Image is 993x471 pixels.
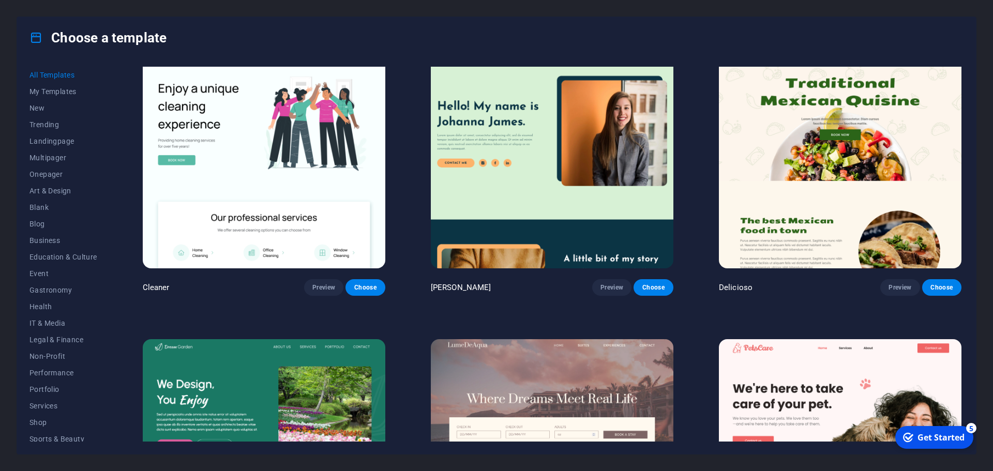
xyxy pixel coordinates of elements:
button: Health [29,298,97,315]
button: Art & Design [29,183,97,199]
div: Get Started [28,10,75,21]
span: Blog [29,220,97,228]
span: IT & Media [29,319,97,327]
button: Event [29,265,97,282]
button: Blog [29,216,97,232]
span: Health [29,302,97,311]
span: Blank [29,203,97,211]
div: Get Started 5 items remaining, 0% complete [6,4,84,27]
button: Shop [29,414,97,431]
span: Gastronomy [29,286,97,294]
span: Choose [354,283,377,292]
p: Cleaner [143,282,170,293]
p: [PERSON_NAME] [431,282,491,293]
span: Non-Profit [29,352,97,360]
button: Portfolio [29,381,97,398]
span: New [29,104,97,112]
button: Preview [304,279,343,296]
button: Non-Profit [29,348,97,364]
img: Johanna James [431,45,673,268]
span: Event [29,269,97,278]
button: Education & Culture [29,249,97,265]
button: Trending [29,116,97,133]
button: Gastronomy [29,282,97,298]
span: Landingpage [29,137,97,145]
span: Choose [642,283,665,292]
span: Portfolio [29,385,97,393]
span: Multipager [29,154,97,162]
p: Delicioso [719,282,753,293]
span: Onepager [29,170,97,178]
span: Art & Design [29,187,97,195]
button: Blank [29,199,97,216]
img: Cleaner [143,45,385,268]
span: Shop [29,418,97,427]
span: Sports & Beauty [29,435,97,443]
button: Performance [29,364,97,381]
button: My Templates [29,83,97,100]
span: Performance [29,369,97,377]
span: My Templates [29,87,97,96]
h4: Choose a template [29,29,167,46]
span: Trending [29,120,97,129]
span: Services [29,402,97,410]
span: All Templates [29,71,97,79]
button: Choose [922,279,961,296]
span: Legal & Finance [29,336,97,344]
span: Preview [600,283,623,292]
img: Delicioso [719,45,961,268]
button: All Templates [29,67,97,83]
button: Onepager [29,166,97,183]
button: Multipager [29,149,97,166]
button: New [29,100,97,116]
button: Sports & Beauty [29,431,97,447]
button: Choose [345,279,385,296]
button: IT & Media [29,315,97,331]
button: Business [29,232,97,249]
span: Education & Culture [29,253,97,261]
button: Services [29,398,97,414]
span: Business [29,236,97,245]
button: Choose [634,279,673,296]
span: Choose [930,283,953,292]
button: Preview [880,279,920,296]
span: Preview [312,283,335,292]
button: Preview [592,279,631,296]
button: Legal & Finance [29,331,97,348]
button: Landingpage [29,133,97,149]
span: Preview [889,283,911,292]
div: 5 [77,1,87,11]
